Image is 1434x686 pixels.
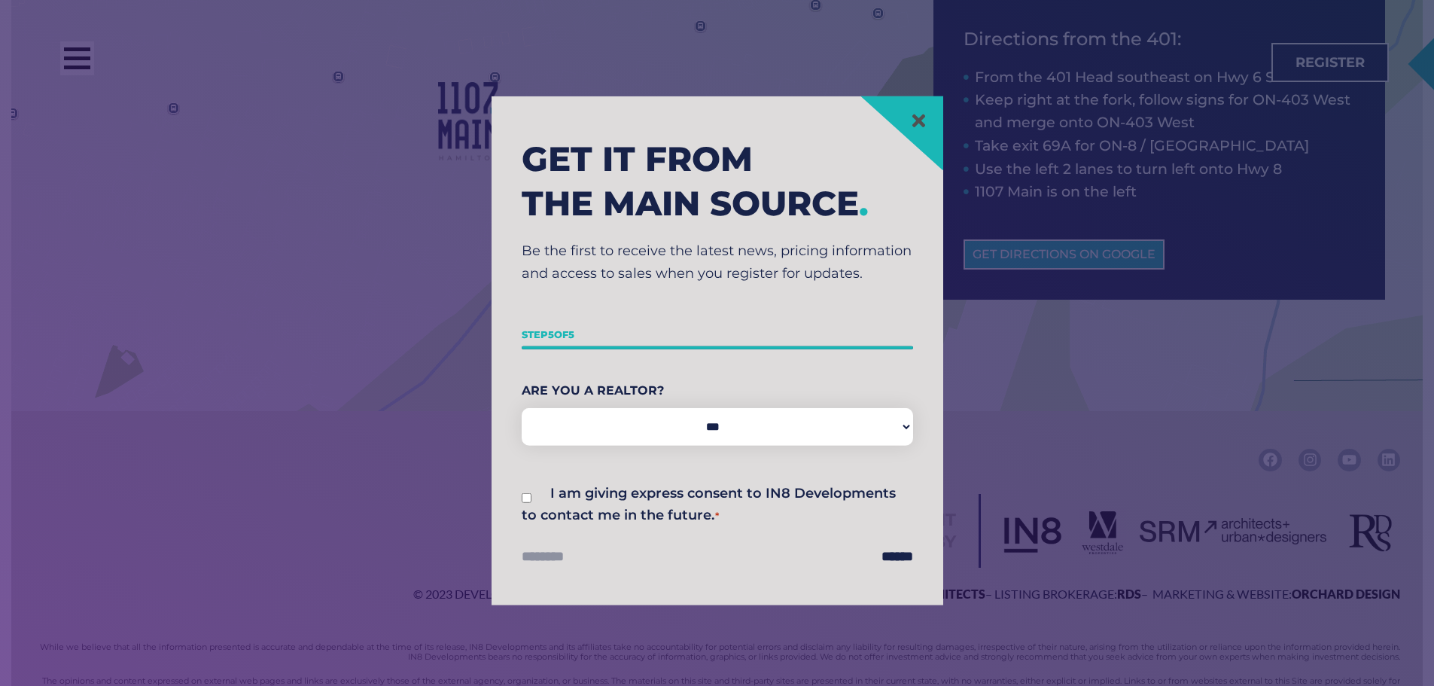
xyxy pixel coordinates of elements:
[548,328,554,340] span: 5
[859,181,869,223] span: .
[522,484,896,523] label: I am giving express consent to IN8 Developments to contact me in the future.
[568,328,574,340] span: 5
[522,380,913,402] label: Are You A Realtor?
[522,137,913,225] h2: Get it from the main source
[522,324,913,346] p: Step of
[522,240,913,285] p: Be the first to receive the latest news, pricing information and access to sales when you registe...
